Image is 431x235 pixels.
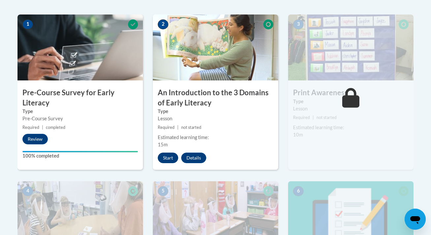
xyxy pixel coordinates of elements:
[22,108,138,115] label: Type
[158,108,273,115] label: Type
[22,186,33,196] span: 4
[181,125,201,130] span: not started
[158,142,168,147] span: 15m
[293,19,304,29] span: 3
[293,124,409,131] div: Estimated learning time:
[42,125,43,130] span: |
[293,115,310,120] span: Required
[46,125,65,130] span: completed
[158,186,168,196] span: 5
[288,15,414,80] img: Course Image
[405,209,426,230] iframe: Button to launch messaging window
[22,152,138,160] label: 100% completed
[22,115,138,122] div: Pre-Course Survey
[22,134,48,144] button: Review
[316,115,337,120] span: not started
[22,151,138,152] div: Your progress
[22,125,39,130] span: Required
[293,105,409,112] div: Lesson
[158,134,273,141] div: Estimated learning time:
[17,15,143,80] img: Course Image
[17,88,143,108] h3: Pre-Course Survey for Early Literacy
[288,88,414,98] h3: Print Awareness
[181,153,206,163] button: Details
[293,98,409,105] label: Type
[158,19,168,29] span: 2
[158,115,273,122] div: Lesson
[158,125,175,130] span: Required
[153,88,278,108] h3: An Introduction to the 3 Domains of Early Literacy
[313,115,314,120] span: |
[293,186,304,196] span: 6
[158,153,178,163] button: Start
[22,19,33,29] span: 1
[153,15,278,80] img: Course Image
[293,132,303,137] span: 10m
[177,125,179,130] span: |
